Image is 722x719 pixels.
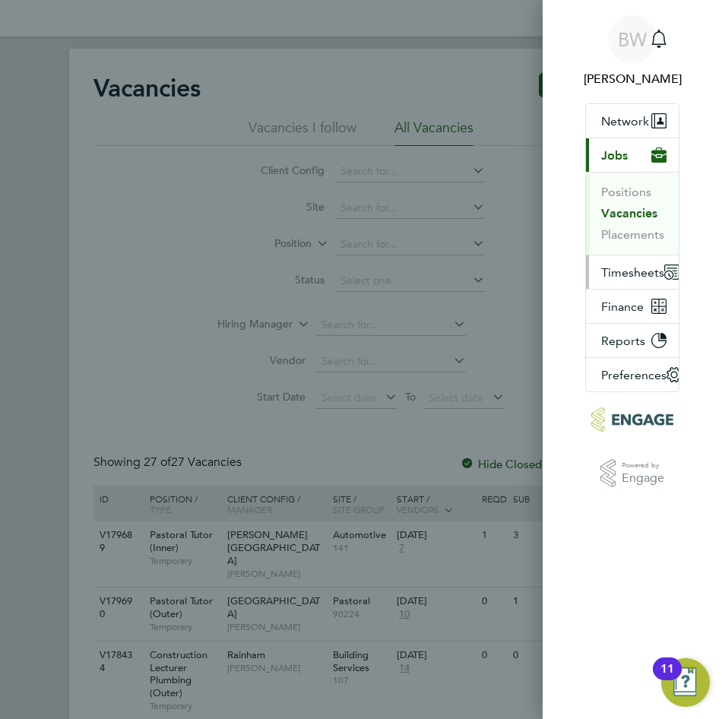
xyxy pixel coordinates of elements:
button: Reports [586,324,679,357]
span: Jobs [601,148,628,163]
span: Reports [601,334,645,348]
button: Finance [586,290,679,323]
span: Timesheets [601,265,664,280]
button: Preferences [586,358,694,391]
div: 11 [660,669,674,689]
button: BW[PERSON_NAME] [585,15,679,88]
img: carbonrecruitment-logo-retina.png [591,407,673,432]
span: Preferences [601,368,667,382]
button: Vacancies [601,206,657,221]
span: Beth Wright [585,70,679,88]
button: Timesheets [586,255,692,289]
div: Jobs [586,172,679,255]
button: Network [586,104,679,138]
a: Powered byEngage [600,459,665,488]
span: Powered by [622,459,664,472]
button: Open Resource Center, 11 new notifications [661,658,710,707]
button: Jobs [586,138,679,172]
button: Placements [601,227,664,242]
span: Engage [622,472,664,485]
span: BW [618,30,647,49]
span: Finance [601,299,644,314]
button: Positions [601,185,651,200]
span: Network [601,114,649,128]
